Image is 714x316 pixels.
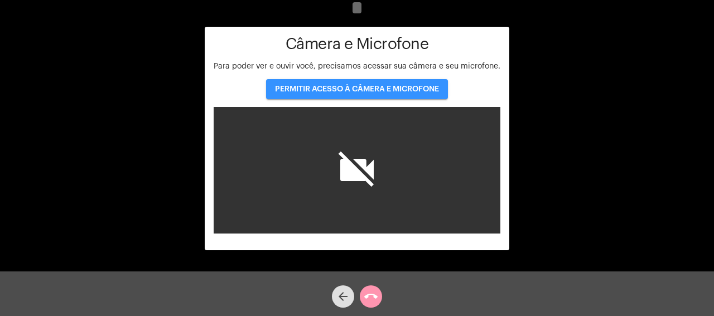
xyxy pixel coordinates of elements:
[364,290,378,303] mat-icon: call_end
[266,79,448,99] button: PERMITIR ACESSO À CÂMERA E MICROFONE
[335,148,379,192] i: videocam_off
[275,85,439,93] span: PERMITIR ACESSO À CÂMERA E MICROFONE
[214,62,500,70] span: Para poder ver e ouvir você, precisamos acessar sua câmera e seu microfone.
[336,290,350,303] mat-icon: arrow_back
[214,36,500,53] h1: Câmera e Microfone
